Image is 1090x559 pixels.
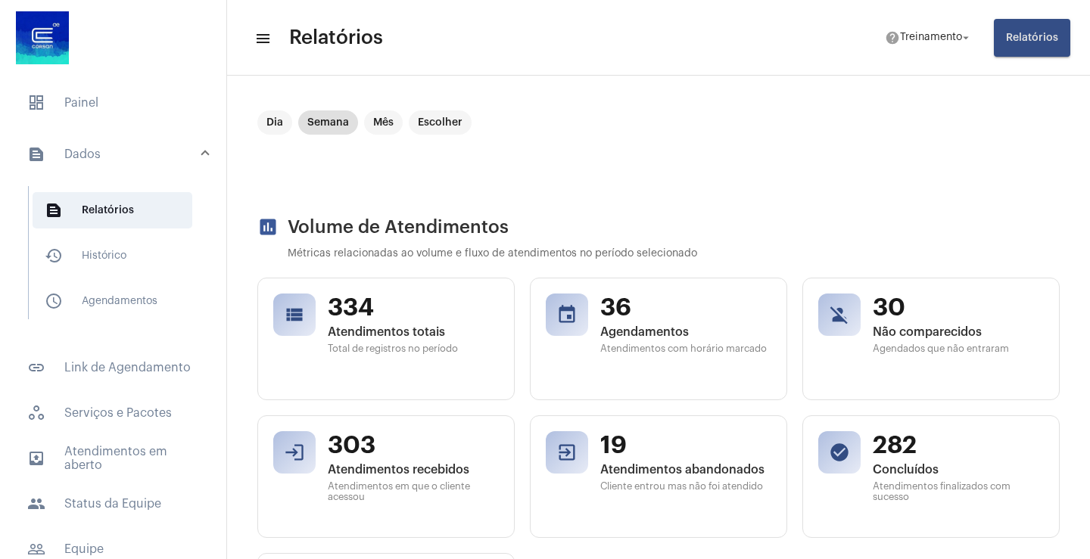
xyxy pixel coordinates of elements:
span: 36 [600,293,771,322]
mat-chip: Dia [257,110,292,135]
mat-panel-title: Dados [27,145,202,163]
span: Status da Equipe [15,486,211,522]
span: Atendimentos totais [328,325,499,339]
span: Agendamentos [33,283,192,319]
button: Relatórios [994,19,1070,57]
mat-icon: help [885,30,900,45]
mat-icon: sidenav icon [27,495,45,513]
img: d4669ae0-8c07-2337-4f67-34b0df7f5ae4.jpeg [12,8,73,68]
span: Concluídos [873,463,1044,477]
span: 303 [328,431,499,460]
span: Treinamento [900,33,962,43]
span: Relatórios [289,26,383,50]
span: 334 [328,293,499,322]
mat-icon: login [284,442,305,463]
span: Atendimentos em aberto [15,440,211,477]
span: Atendimentos abandonados [600,463,771,477]
span: sidenav icon [27,94,45,112]
h2: Volume de Atendimentos [257,216,1060,238]
span: Relatórios [1006,33,1058,43]
span: Histórico [33,238,192,274]
mat-icon: event [556,304,578,325]
mat-expansion-panel-header: sidenav iconDados [9,130,226,179]
mat-icon: person_off [829,304,850,325]
span: Atendimentos recebidos [328,463,499,477]
mat-chip: Semana [298,110,358,135]
div: sidenav iconDados [9,179,226,340]
p: Métricas relacionadas ao volume e fluxo de atendimentos no período selecionado [288,248,1060,259]
span: Não comparecidos [873,325,1044,339]
mat-icon: view_list [284,304,305,325]
span: Link de Agendamento [15,349,211,386]
span: Painel [15,85,211,121]
span: Agendados que não entraram [873,343,1044,354]
span: Total de registros no período [328,343,499,354]
span: sidenav icon [27,404,45,422]
mat-icon: sidenav icon [27,359,45,377]
span: Atendimentos com horário marcado [600,343,771,354]
span: Serviços e Pacotes [15,395,211,431]
span: Atendimentos em que o cliente acessou [328,481,499,502]
span: Relatórios [33,192,192,228]
mat-icon: sidenav icon [27,145,45,163]
span: 30 [873,293,1044,322]
span: 282 [873,431,1044,460]
span: Atendimentos finalizados com sucesso [873,481,1044,502]
mat-chip: Escolher [409,110,472,135]
button: Treinamento [876,23,982,53]
mat-icon: sidenav icon [254,30,269,48]
mat-icon: sidenav icon [45,247,63,265]
mat-icon: arrow_drop_down [959,31,973,45]
span: Cliente entrou mas não foi atendido [600,481,771,492]
mat-chip: Mês [364,110,403,135]
mat-icon: check_circle [829,442,850,463]
span: Agendamentos [600,325,771,339]
mat-icon: sidenav icon [45,201,63,219]
mat-icon: assessment [257,216,279,238]
mat-icon: sidenav icon [27,540,45,558]
span: 19 [600,431,771,460]
mat-icon: sidenav icon [45,292,63,310]
mat-icon: sidenav icon [27,449,45,467]
mat-icon: exit_to_app [556,442,578,463]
